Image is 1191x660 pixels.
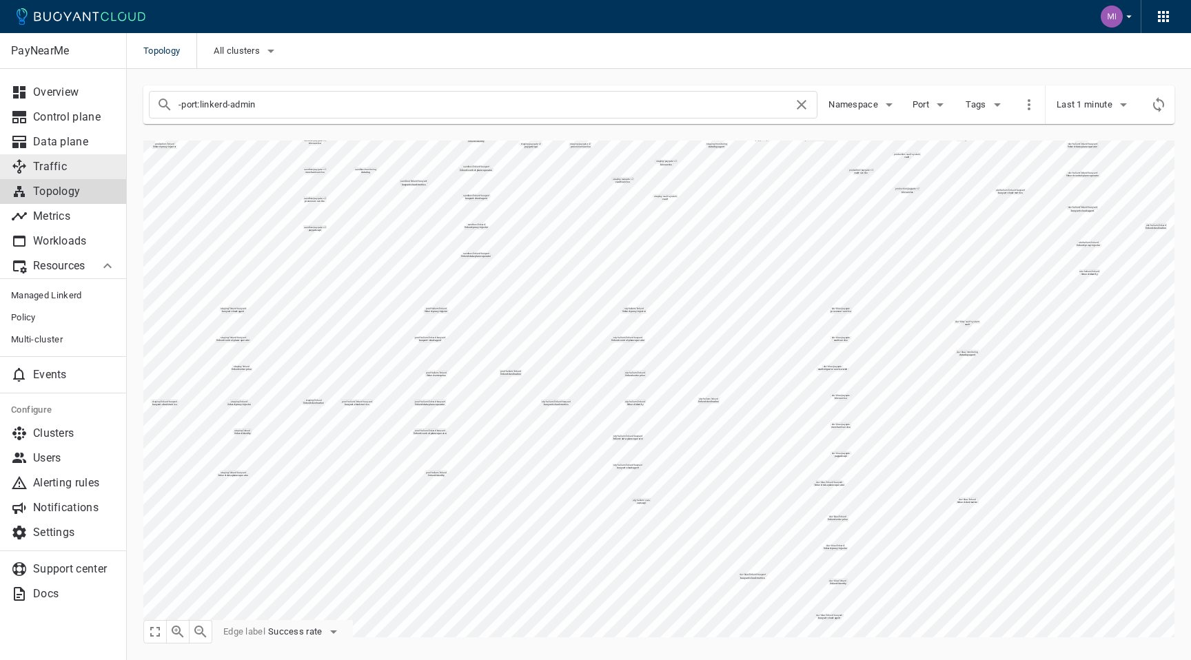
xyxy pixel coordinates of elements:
p: Settings [33,526,116,539]
button: All clusters [214,41,279,61]
button: Namespace [828,94,897,115]
div: Refresh metrics [1148,94,1169,115]
p: Docs [33,587,116,601]
p: Notifications [33,501,116,515]
p: Traffic [33,160,116,174]
span: Topology [143,33,196,69]
p: Support center [33,562,116,576]
span: Tags [966,99,988,110]
span: Success rate [268,626,325,637]
span: All clusters [214,45,263,56]
p: Events [33,368,116,382]
span: Multi-cluster [11,334,116,345]
p: Alerting rules [33,476,116,490]
p: Clusters [33,426,116,440]
span: Namespace [828,99,881,110]
h5: Configure [11,404,116,415]
p: Control plane [33,110,116,124]
span: Managed Linkerd [11,290,116,301]
input: Search [179,95,793,114]
p: Workloads [33,234,116,248]
p: Data plane [33,135,116,149]
p: Metrics [33,209,116,223]
button: Tags [964,94,1008,115]
button: Port [908,94,953,115]
p: Topology [33,185,116,198]
p: Users [33,451,116,465]
span: Last 1 minute [1057,99,1115,110]
span: Policy [11,312,116,323]
button: Last 1 minute [1057,94,1132,115]
p: Resources [33,259,88,273]
p: PayNearMe [11,44,115,58]
p: Overview [33,85,116,99]
img: Michael Glass [1101,6,1123,28]
span: Edge label [223,626,265,637]
button: Success rate [268,621,342,642]
span: Port [913,99,932,110]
